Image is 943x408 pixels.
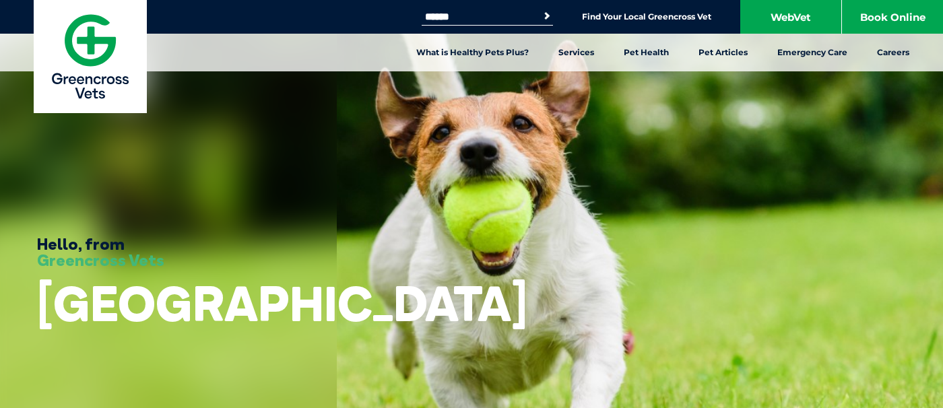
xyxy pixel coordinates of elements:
[37,250,164,270] span: Greencross Vets
[544,34,609,71] a: Services
[582,11,711,22] a: Find Your Local Greencross Vet
[862,34,924,71] a: Careers
[37,236,164,268] h3: Hello, from
[401,34,544,71] a: What is Healthy Pets Plus?
[540,9,554,23] button: Search
[762,34,862,71] a: Emergency Care
[684,34,762,71] a: Pet Articles
[37,277,527,330] h1: [GEOGRAPHIC_DATA]
[609,34,684,71] a: Pet Health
